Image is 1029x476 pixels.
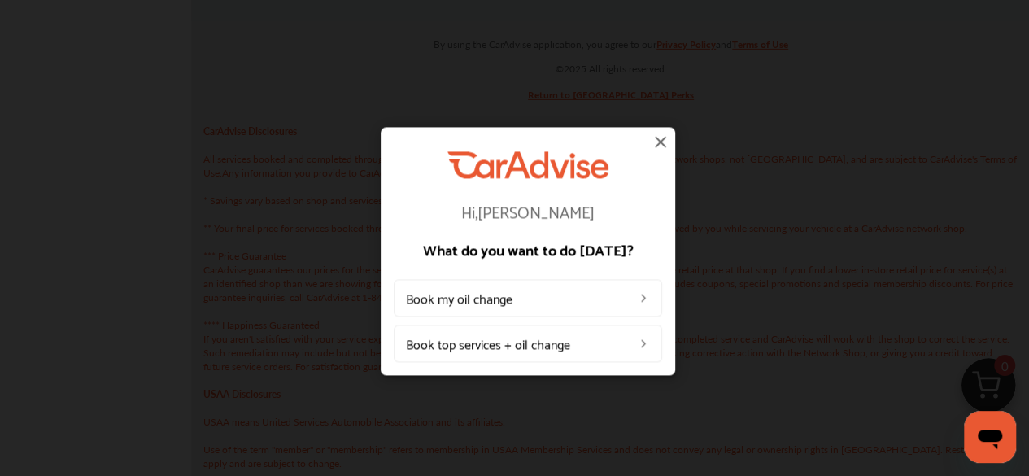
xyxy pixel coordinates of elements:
img: close-icon.a004319c.svg [651,132,670,151]
img: left_arrow_icon.0f472efe.svg [637,291,650,304]
p: What do you want to do [DATE]? [394,242,662,256]
iframe: Button to launch messaging window [964,411,1016,463]
a: Book top services + oil change [394,325,662,362]
a: Book my oil change [394,279,662,317]
p: Hi, [PERSON_NAME] [394,203,662,219]
img: left_arrow_icon.0f472efe.svg [637,337,650,350]
img: CarAdvise Logo [447,151,608,178]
